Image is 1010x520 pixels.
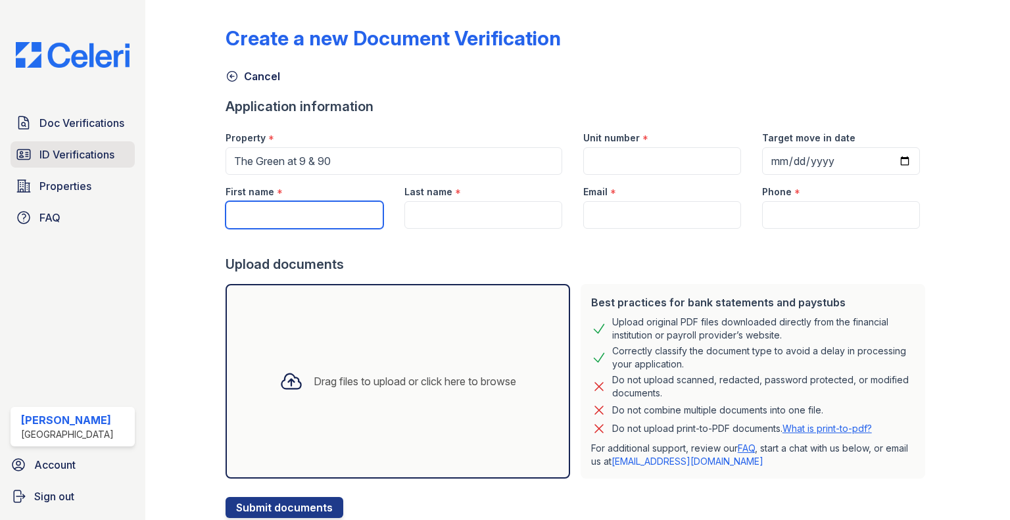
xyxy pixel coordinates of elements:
[5,42,140,68] img: CE_Logo_Blue-a8612792a0a2168367f1c8372b55b34899dd931a85d93a1a3d3e32e68fde9ad4.png
[226,26,561,50] div: Create a new Document Verification
[39,147,114,162] span: ID Verifications
[612,402,823,418] div: Do not combine multiple documents into one file.
[583,131,640,145] label: Unit number
[314,373,516,389] div: Drag files to upload or click here to browse
[226,185,274,199] label: First name
[612,456,763,467] a: [EMAIL_ADDRESS][DOMAIN_NAME]
[583,185,608,199] label: Email
[11,173,135,199] a: Properties
[612,373,915,400] div: Do not upload scanned, redacted, password protected, or modified documents.
[34,488,74,504] span: Sign out
[5,483,140,509] a: Sign out
[11,141,135,168] a: ID Verifications
[226,131,266,145] label: Property
[39,210,60,225] span: FAQ
[612,422,872,435] p: Do not upload print-to-PDF documents.
[39,178,91,194] span: Properties
[11,110,135,136] a: Doc Verifications
[11,204,135,231] a: FAQ
[762,131,855,145] label: Target move in date
[34,457,76,473] span: Account
[612,316,915,342] div: Upload original PDF files downloaded directly from the financial institution or payroll provider’...
[21,428,114,441] div: [GEOGRAPHIC_DATA]
[591,442,915,468] p: For additional support, review our , start a chat with us below, or email us at
[226,97,930,116] div: Application information
[782,423,872,434] a: What is print-to-pdf?
[226,255,930,273] div: Upload documents
[762,185,792,199] label: Phone
[591,295,915,310] div: Best practices for bank statements and paystubs
[21,412,114,428] div: [PERSON_NAME]
[5,452,140,478] a: Account
[612,344,915,371] div: Correctly classify the document type to avoid a delay in processing your application.
[404,185,452,199] label: Last name
[226,68,280,84] a: Cancel
[39,115,124,131] span: Doc Verifications
[226,497,343,518] button: Submit documents
[738,442,755,454] a: FAQ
